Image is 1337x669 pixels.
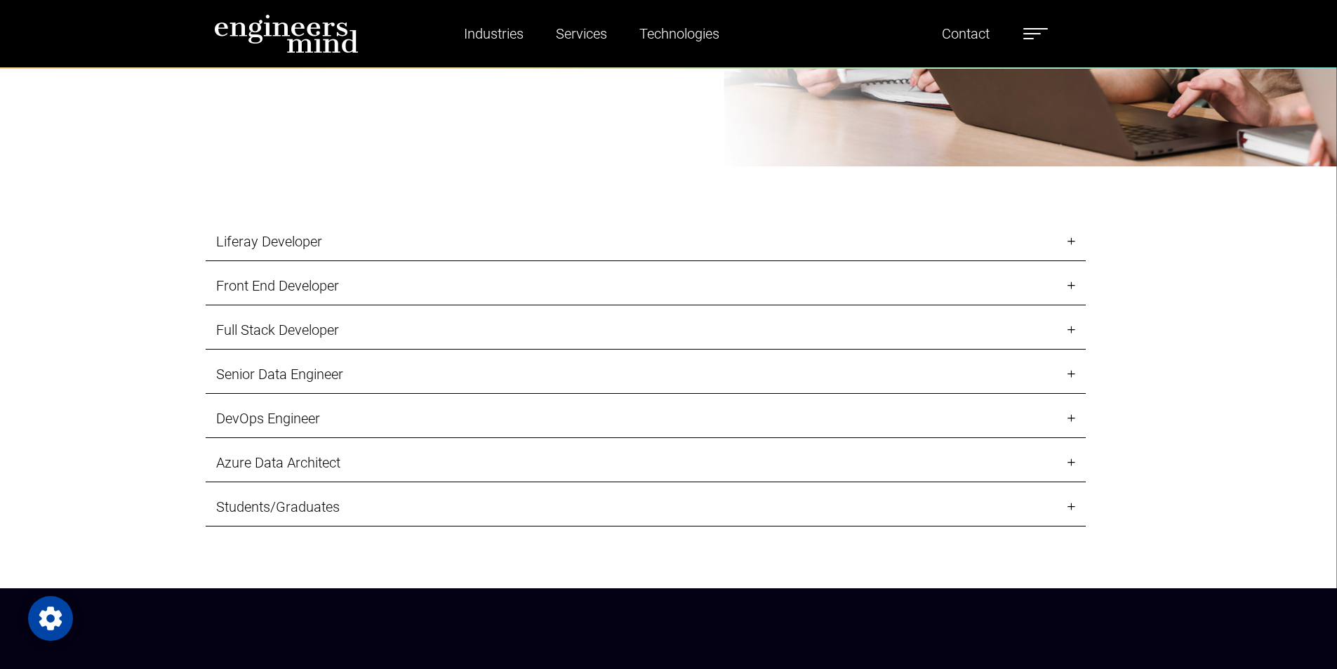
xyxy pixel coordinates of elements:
[206,399,1086,438] a: DevOps Engineer
[634,18,725,50] a: Technologies
[206,267,1086,305] a: Front End Developer
[936,18,995,50] a: Contact
[206,311,1086,350] a: Full Stack Developer
[206,223,1086,261] a: Liferay Developer
[206,355,1086,394] a: Senior Data Engineer
[550,18,613,50] a: Services
[214,14,359,53] img: logo
[458,18,529,50] a: Industries
[206,444,1086,482] a: Azure Data Architect
[206,488,1086,526] a: Students/Graduates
